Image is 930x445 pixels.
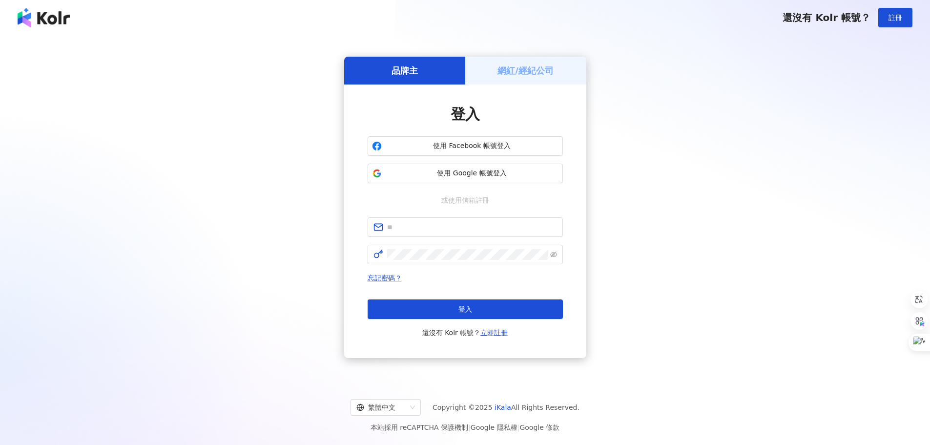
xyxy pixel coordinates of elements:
[368,164,563,183] button: 使用 Google 帳號登入
[356,400,406,415] div: 繁體中文
[386,169,558,178] span: 使用 Google 帳號登入
[495,403,511,411] a: iKala
[497,64,554,77] h5: 網紅/經紀公司
[889,14,902,21] span: 註冊
[386,141,558,151] span: 使用 Facebook 帳號登入
[783,12,870,23] span: 還沒有 Kolr 帳號？
[451,106,480,123] span: 登入
[368,274,402,282] a: 忘記密碼？
[878,8,912,27] button: 註冊
[371,422,559,433] span: 本站採用 reCAPTCHA 保護機制
[434,195,496,206] span: 或使用信箱註冊
[480,329,508,337] a: 立即註冊
[471,424,517,431] a: Google 隱私權
[433,402,579,413] span: Copyright © 2025 All Rights Reserved.
[368,136,563,156] button: 使用 Facebook 帳號登入
[550,251,557,258] span: eye-invisible
[468,424,471,431] span: |
[458,305,472,313] span: 登入
[392,64,418,77] h5: 品牌主
[368,299,563,319] button: 登入
[18,8,70,27] img: logo
[519,424,559,431] a: Google 條款
[422,327,508,339] span: 還沒有 Kolr 帳號？
[517,424,520,431] span: |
